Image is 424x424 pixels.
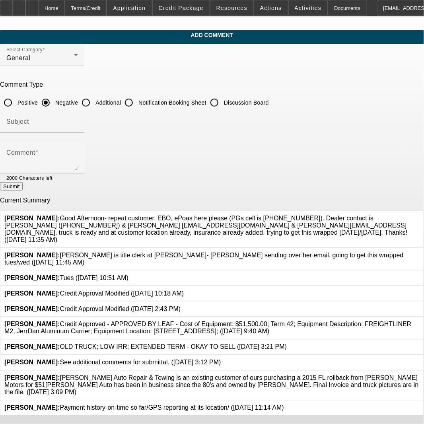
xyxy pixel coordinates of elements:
[4,321,60,328] b: [PERSON_NAME]:
[6,118,29,125] mat-label: Subject
[6,173,53,182] mat-hint: 2000 Characters left
[4,252,60,259] b: [PERSON_NAME]:
[137,99,206,107] label: Notification Booking Sheet
[4,405,284,411] span: Payment history-on-time so far/GPS reporting at its location/ ([DATE] 11:14 AM)
[4,305,181,312] span: Credit Approval Modified ([DATE] 2:43 PM)
[260,5,282,11] span: Actions
[295,5,322,11] span: Activities
[4,344,287,350] span: OLD TRUCK; LOW IRR; EXTENDED TERM - OKAY TO SELL ([DATE] 3:21 PM)
[6,54,30,61] span: General
[4,290,60,297] b: [PERSON_NAME]:
[94,99,121,107] label: Additional
[107,0,152,16] button: Application
[4,359,60,366] b: [PERSON_NAME]:
[4,375,419,396] span: [PERSON_NAME] Auto Repair & Towing is an existing customer of ours purchasing a 2015 FL rollback ...
[4,359,221,366] span: See additional comments for submittal. ([DATE] 3:12 PM)
[4,252,404,266] span: [PERSON_NAME] is title clerk at [PERSON_NAME]- [PERSON_NAME] sending over her email. going to get...
[254,0,288,16] button: Actions
[4,290,184,297] span: Credit Approval Modified ([DATE] 10:18 AM)
[4,321,412,335] span: Credit Approved - APPROVED BY LEAF - Cost of Equipment: $51,500.00; Term 42; Equipment Descriptio...
[6,47,43,53] mat-label: Select Category
[113,5,146,11] span: Application
[4,274,128,281] span: Tues ([DATE] 10:51 AM)
[6,149,35,156] mat-label: Comment
[54,99,78,107] label: Negative
[16,99,38,107] label: Positive
[289,0,328,16] button: Activities
[4,274,60,281] b: [PERSON_NAME]:
[6,32,418,38] span: Add Comment
[159,5,204,11] span: Credit Package
[4,215,407,243] span: Good Afternoon- repeat customer. EBO, ePoas here please (PGs cell is [PHONE_NUMBER]). Dealer cont...
[4,305,60,312] b: [PERSON_NAME]:
[4,405,60,411] b: [PERSON_NAME]:
[153,0,210,16] button: Credit Package
[4,375,60,381] b: [PERSON_NAME]:
[222,99,269,107] label: Discussion Board
[210,0,253,16] button: Resources
[4,215,60,222] b: [PERSON_NAME]:
[216,5,247,11] span: Resources
[4,344,60,350] b: [PERSON_NAME]:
